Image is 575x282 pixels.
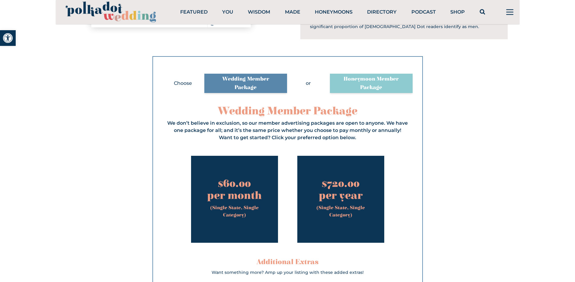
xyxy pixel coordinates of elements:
p: Want to get started? Click your preferred option below. [163,134,413,141]
a: Directory [367,9,397,15]
div: Choose [163,74,203,93]
a: $60.00 per month (Single State, Single Category) [191,156,278,243]
div: or [288,74,329,93]
div: We don’t believe in exclusion, so our member advertising packages are open to anyone. We have one... [163,120,413,141]
span: per month [196,190,273,202]
a: Honeymoon Member Package [330,74,412,93]
img: PolkaDotWedding.svg [65,2,156,23]
h2: Additional Extras [212,257,364,267]
a: Podcast [411,9,436,15]
a: You [222,9,233,15]
span: per year [302,190,379,202]
span: $720.00 [302,178,379,190]
h2: Wedding Member Package [163,105,413,117]
a: Wedding Member Package [204,74,287,93]
a: $720.00 per year (Single State, Single Category) [297,156,384,243]
a: Honeymoons [315,9,353,15]
span: (Single State, Single Category) [305,204,377,219]
a: Featured [180,9,208,15]
a: Shop [450,9,465,15]
span: (Single State, Single Category) [198,204,271,219]
span: $60.00 [196,178,273,190]
a: Made [285,9,300,15]
a: Wisdom [248,9,270,15]
div: Want something more? Amp up your listing with these added extras! [212,269,364,275]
